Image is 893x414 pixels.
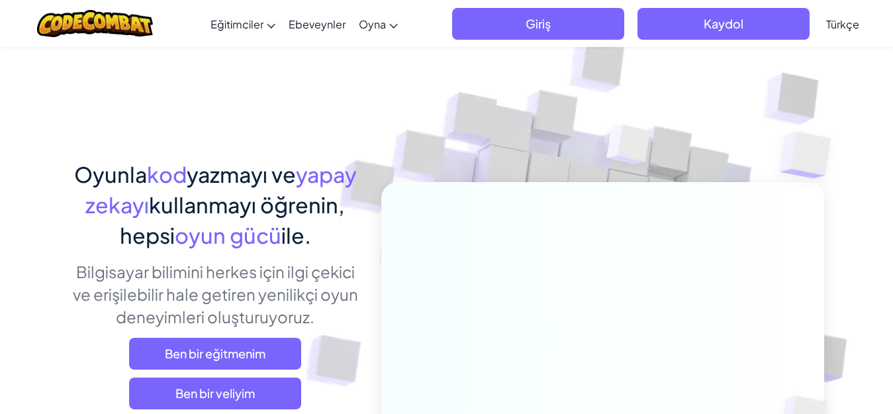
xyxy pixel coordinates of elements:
[352,6,404,42] a: Oyna
[282,6,352,42] a: Ebeveynler
[204,6,282,42] a: Eğitimciler
[359,17,386,31] span: Oyna
[820,6,866,42] a: Türkçe
[281,222,311,248] span: ile.
[452,8,624,40] button: Giriş
[129,338,301,370] a: Ben bir eğitmenim
[211,17,263,31] span: Eğitimciler
[120,191,346,248] span: kullanmayı öğrenin, hepsi
[753,99,868,211] img: Overlap cubes
[581,99,677,197] img: Overlap cubes
[826,17,859,31] span: Türkçe
[37,10,153,37] img: CodeCombat logo
[175,222,281,248] span: oyun gücü
[187,161,296,187] span: yazmayı ve
[637,8,810,40] button: Kaydol
[147,161,187,187] span: kod
[70,260,361,328] p: Bilgisayar bilimini herkes için ilgi çekici ve erişilebilir hale getiren yenilikçi oyun deneyimle...
[74,161,147,187] span: Oyunla
[129,378,301,409] a: Ben bir veliyim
